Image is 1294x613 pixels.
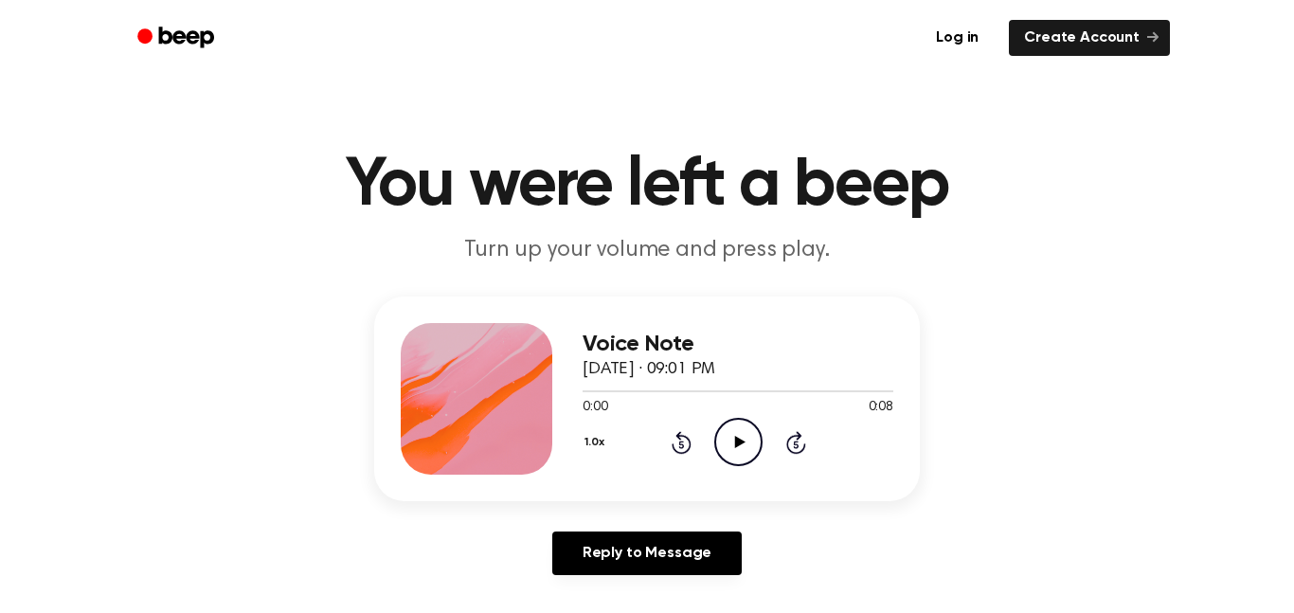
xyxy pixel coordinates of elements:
[552,532,742,575] a: Reply to Message
[1009,20,1170,56] a: Create Account
[583,332,893,357] h3: Voice Note
[869,398,893,418] span: 0:08
[583,426,611,459] button: 1.0x
[162,152,1132,220] h1: You were left a beep
[583,361,715,378] span: [DATE] · 09:01 PM
[583,398,607,418] span: 0:00
[917,16,997,60] a: Log in
[124,20,231,57] a: Beep
[283,235,1011,266] p: Turn up your volume and press play.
